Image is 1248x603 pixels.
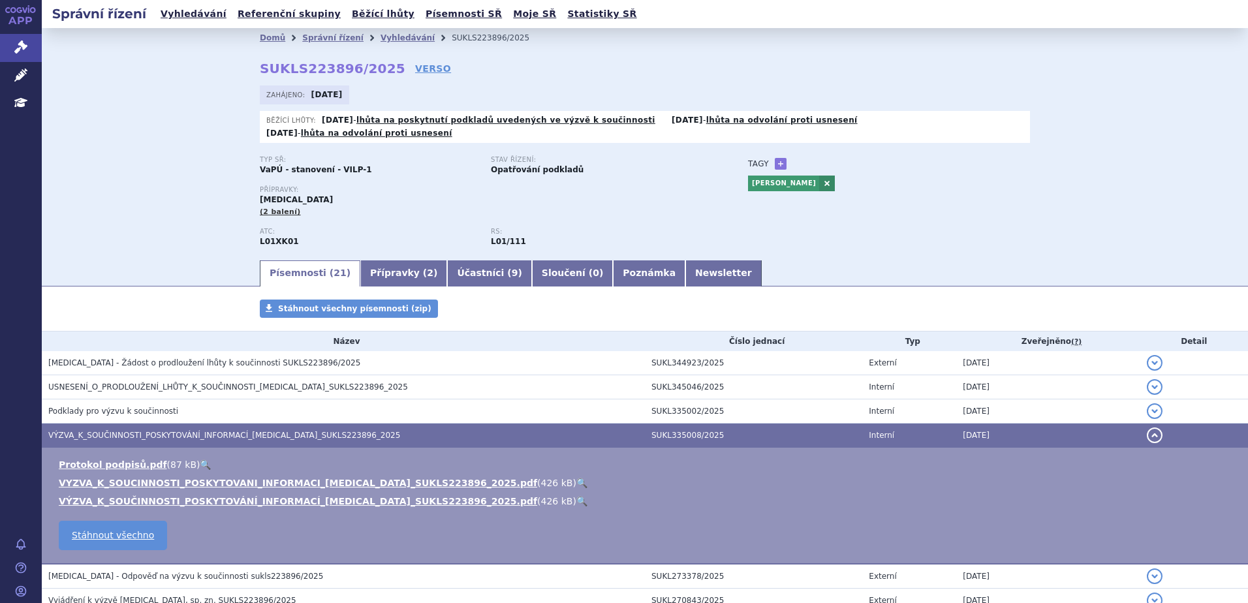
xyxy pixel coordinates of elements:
[59,478,537,488] a: VYZVA_K_SOUCINNOSTI_POSKYTOVANI_INFORMACI_[MEDICAL_DATA]_SUKLS223896_2025.pdf
[157,5,230,23] a: Vyhledávání
[645,351,862,375] td: SUKL344923/2025
[200,459,211,470] a: 🔍
[59,476,1235,489] li: ( )
[593,268,599,278] span: 0
[48,358,360,367] span: LYNPARZA - Žádost o prodloužení lhůty k součinnosti SUKLS223896/2025
[672,115,858,125] p: -
[1147,379,1162,395] button: detail
[576,478,587,488] a: 🔍
[322,116,353,125] strong: [DATE]
[862,332,956,351] th: Typ
[491,165,584,174] strong: Opatřování podkladů
[491,228,709,236] p: RS:
[311,90,343,99] strong: [DATE]
[260,208,301,216] span: (2 balení)
[956,399,1140,423] td: [DATE]
[260,195,333,204] span: [MEDICAL_DATA]
[869,358,896,367] span: Externí
[512,268,518,278] span: 9
[422,5,506,23] a: Písemnosti SŘ
[278,304,431,313] span: Stáhnout všechny písemnosti (zip)
[576,496,587,506] a: 🔍
[260,186,722,194] p: Přípravky:
[59,458,1235,471] li: ( )
[48,431,400,440] span: VÝZVA_K_SOUČINNOSTI_POSKYTOVÁNÍ_INFORMACÍ_LYNPARZA_SUKLS223896_2025
[59,495,1235,508] li: ( )
[685,260,762,286] a: Newsletter
[415,62,451,75] a: VERSO
[706,116,858,125] a: lhůta na odvolání proti usnesení
[541,478,573,488] span: 426 kB
[869,431,894,440] span: Interní
[260,300,438,318] a: Stáhnout všechny písemnosti (zip)
[48,572,323,581] span: LYNPARZA - Odpověď na výzvu k součinnosti sukls223896/2025
[301,129,452,138] a: lhůta na odvolání proti usnesení
[869,407,894,416] span: Interní
[491,156,709,164] p: Stav řízení:
[613,260,685,286] a: Poznámka
[645,564,862,589] td: SUKL273378/2025
[266,128,452,138] p: -
[645,375,862,399] td: SUKL345046/2025
[869,382,894,392] span: Interní
[748,156,769,172] h3: Tagy
[260,228,478,236] p: ATC:
[59,459,167,470] a: Protokol podpisů.pdf
[266,115,319,125] span: Běžící lhůty:
[260,260,360,286] a: Písemnosti (21)
[491,237,526,246] strong: olaparib tbl.
[1140,332,1248,351] th: Detail
[869,572,896,581] span: Externí
[334,268,346,278] span: 21
[42,332,645,351] th: Název
[452,28,546,48] li: SUKLS223896/2025
[260,33,285,42] a: Domů
[532,260,613,286] a: Sloučení (0)
[1147,427,1162,443] button: detail
[427,268,433,278] span: 2
[775,158,787,170] a: +
[356,116,655,125] a: lhůta na poskytnutí podkladů uvedených ve výzvě k součinnosti
[1147,403,1162,419] button: detail
[260,61,405,76] strong: SUKLS223896/2025
[1147,355,1162,371] button: detail
[381,33,435,42] a: Vyhledávání
[645,399,862,423] td: SUKL335002/2025
[672,116,703,125] strong: [DATE]
[956,375,1140,399] td: [DATE]
[645,332,862,351] th: Číslo jednací
[302,33,364,42] a: Správní řízení
[59,521,167,550] a: Stáhnout všechno
[541,496,573,506] span: 426 kB
[59,496,537,506] a: VÝZVA_K_SOUČINNOSTI_POSKYTOVÁNÍ_INFORMACÍ_[MEDICAL_DATA]_SUKLS223896_2025.pdf
[266,89,307,100] span: Zahájeno:
[170,459,196,470] span: 87 kB
[748,176,819,191] a: [PERSON_NAME]
[42,5,157,23] h2: Správní řízení
[234,5,345,23] a: Referenční skupiny
[563,5,640,23] a: Statistiky SŘ
[1147,568,1162,584] button: detail
[447,260,531,286] a: Účastníci (9)
[509,5,560,23] a: Moje SŘ
[260,237,299,246] strong: OLAPARIB
[260,156,478,164] p: Typ SŘ:
[956,332,1140,351] th: Zveřejněno
[260,165,372,174] strong: VaPÚ - stanovení - VILP-1
[348,5,418,23] a: Běžící lhůty
[48,382,408,392] span: USNESENÍ_O_PRODLOUŽENÍ_LHŮTY_K_SOUČINNOSTI_LYNPARZA_SUKLS223896_2025
[1071,337,1082,347] abbr: (?)
[956,351,1140,375] td: [DATE]
[360,260,447,286] a: Přípravky (2)
[956,423,1140,447] td: [DATE]
[322,115,655,125] p: -
[956,564,1140,589] td: [DATE]
[645,423,862,447] td: SUKL335008/2025
[48,407,178,416] span: Podklady pro výzvu k součinnosti
[266,129,298,138] strong: [DATE]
